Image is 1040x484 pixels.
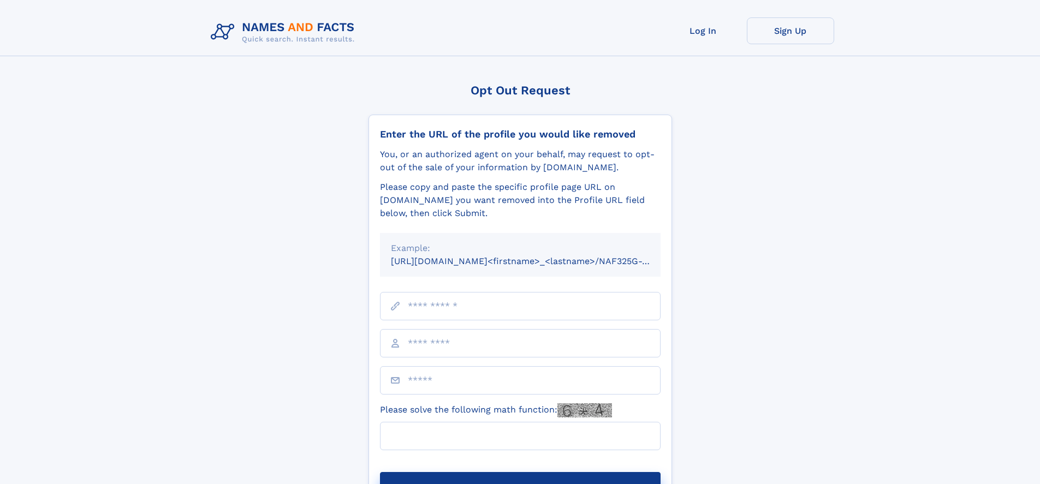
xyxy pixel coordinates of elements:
[380,403,612,417] label: Please solve the following math function:
[380,148,661,174] div: You, or an authorized agent on your behalf, may request to opt-out of the sale of your informatio...
[391,242,650,255] div: Example:
[391,256,681,266] small: [URL][DOMAIN_NAME]<firstname>_<lastname>/NAF325G-xxxxxxxx
[747,17,834,44] a: Sign Up
[380,181,661,220] div: Please copy and paste the specific profile page URL on [DOMAIN_NAME] you want removed into the Pr...
[369,83,672,97] div: Opt Out Request
[206,17,364,47] img: Logo Names and Facts
[380,128,661,140] div: Enter the URL of the profile you would like removed
[659,17,747,44] a: Log In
